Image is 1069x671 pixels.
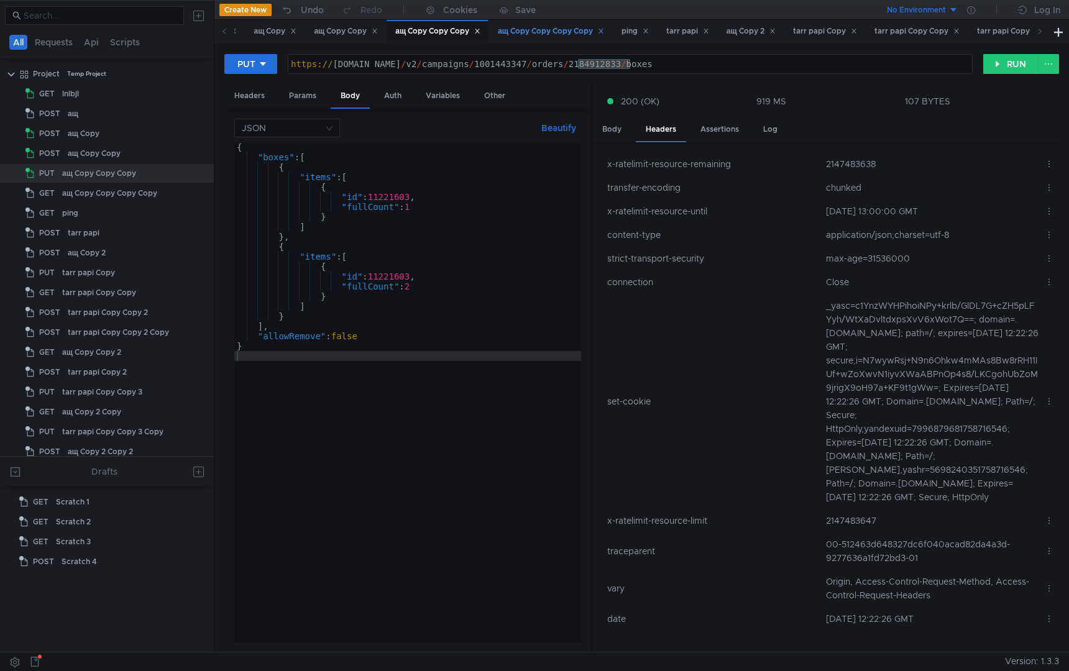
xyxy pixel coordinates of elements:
[67,65,106,83] div: Temp Project
[498,25,604,38] div: ащ Copy Copy Copy Copy
[602,532,821,570] td: traceparent
[9,35,27,50] button: All
[68,144,121,163] div: ащ Copy Copy
[224,54,277,74] button: PUT
[254,25,297,38] div: ащ Copy
[39,244,60,262] span: POST
[56,532,91,551] div: Scratch 3
[602,570,821,607] td: vary
[24,9,177,22] input: Search...
[272,1,333,19] button: Undo
[39,144,60,163] span: POST
[756,96,786,107] div: 919 MS
[39,403,55,421] span: GET
[68,224,99,242] div: tarr papi
[68,244,106,262] div: ащ Copy 2
[39,224,60,242] span: POST
[905,96,950,107] div: 107 BYTES
[1005,652,1059,670] span: Version: 1.3.3
[62,184,157,203] div: ащ Copy Copy Copy Copy
[224,84,275,107] div: Headers
[602,176,821,199] td: transfer-encoding
[621,94,659,108] span: 200 (OK)
[636,118,686,142] div: Headers
[39,84,55,103] span: GET
[33,65,60,83] div: Project
[821,294,1040,509] td: _yasc=c1YnzWYHPihoiNPy+krlb/GlDL7G+cZH5pLFYyh/WtXaDvltdxpsXvV6xWot7Q==; domain=.[DOMAIN_NAME]; pa...
[39,343,55,362] span: GET
[68,323,169,342] div: tarr papi Copy Copy 2 Copy
[39,263,55,282] span: PUT
[602,199,821,223] td: x-ratelimit-resource-until
[874,25,960,38] div: tarr papi Copy Copy
[39,363,60,381] span: POST
[31,35,76,50] button: Requests
[301,2,324,17] div: Undo
[821,270,1040,294] td: Close
[602,247,821,270] td: strict-transport-security
[39,184,55,203] span: GET
[91,464,117,479] div: Drafts
[62,343,121,362] div: ащ Copy Copy 2
[536,121,581,135] button: Beautify
[395,25,480,38] div: ащ Copy Copy Copy
[793,25,857,38] div: tarr papi Copy
[622,25,649,38] div: ping
[666,25,709,38] div: tarr papi
[68,124,99,143] div: ащ Copy
[68,363,127,381] div: tarr papi Copy 2
[690,118,749,141] div: Assertions
[39,303,60,322] span: POST
[821,532,1040,570] td: 00-512463d648327dc6f040acad82da4a3d-9277636a1fd72bd3-01
[374,84,411,107] div: Auth
[887,4,946,16] div: No Environment
[821,199,1040,223] td: [DATE] 13:00:00 GMT
[33,493,48,511] span: GET
[62,552,97,571] div: Scratch 4
[39,283,55,302] span: GET
[983,54,1039,74] button: RUN
[602,509,821,532] td: x-ratelimit-resource-limit
[443,2,477,17] div: Cookies
[515,6,536,14] div: Save
[62,403,121,421] div: ащ Copy 2 Copy
[68,303,148,322] div: tarr papi Copy Copy 2
[331,84,370,109] div: Body
[33,532,48,551] span: GET
[602,294,821,509] td: set-cookie
[602,152,821,176] td: x-ratelimit-resource-remaining
[416,84,470,107] div: Variables
[62,204,78,222] div: ping
[602,270,821,294] td: connection
[106,35,144,50] button: Scripts
[821,570,1040,607] td: Origin, Access-Control-Request-Method, Access-Control-Request-Headers
[821,509,1040,532] td: 2147483647
[56,513,91,531] div: Scratch 2
[333,1,391,19] button: Redo
[33,552,54,571] span: POST
[821,152,1040,176] td: 2147483638
[68,442,133,461] div: ащ Copy 2 Copy 2
[62,263,115,282] div: tarr papi Copy
[474,84,515,107] div: Other
[821,223,1040,247] td: application/json;charset=utf-8
[727,25,776,38] div: ащ Copy 2
[39,164,55,183] span: PUT
[39,323,60,342] span: POST
[821,247,1040,270] td: max-age=31536000
[360,2,382,17] div: Redo
[977,25,1068,38] div: tarr papi Copy Copy 2
[39,442,60,461] span: POST
[39,124,60,143] span: POST
[602,607,821,631] td: date
[279,84,326,107] div: Params
[821,607,1040,631] td: [DATE] 12:22:26 GMT
[39,204,55,222] span: GET
[33,513,48,531] span: GET
[39,104,60,123] span: POST
[80,35,103,50] button: Api
[56,493,89,511] div: Scratch 1
[1034,2,1060,17] div: Log In
[314,25,378,38] div: ащ Copy Copy
[219,4,272,16] button: Create New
